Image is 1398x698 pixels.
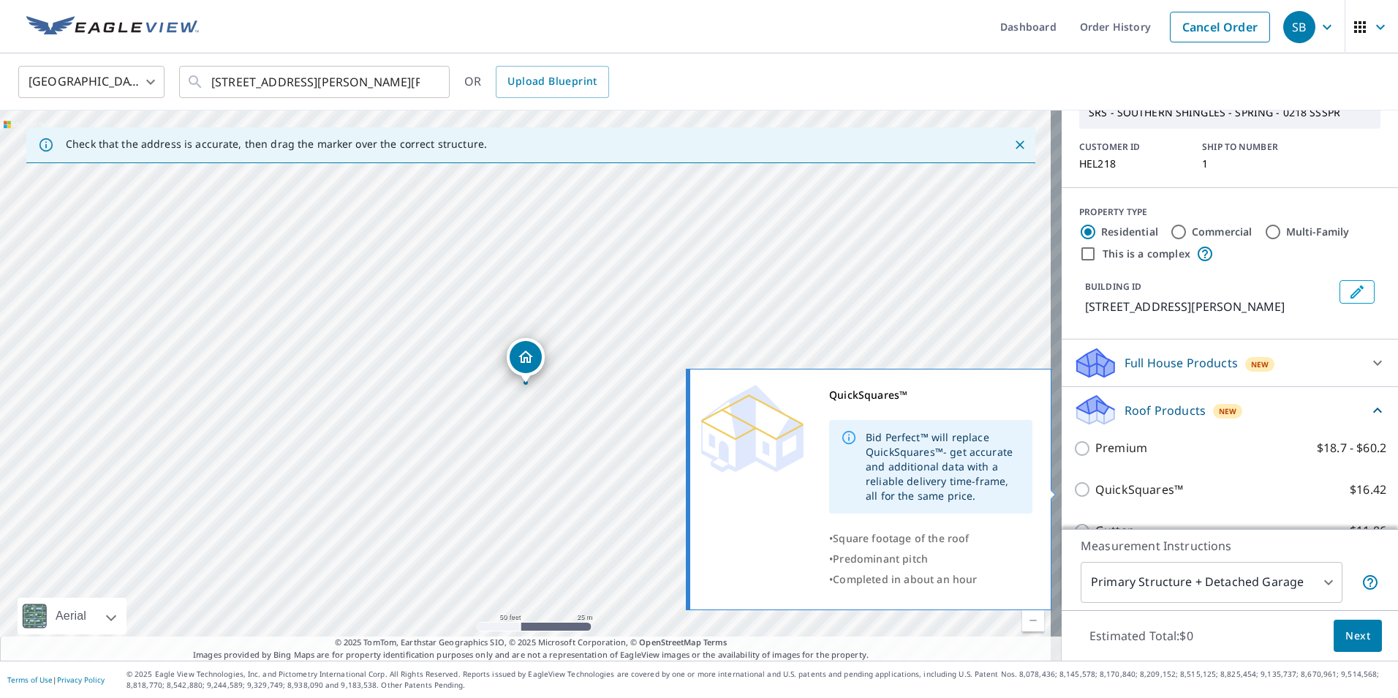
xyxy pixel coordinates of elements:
[866,424,1021,509] div: Bid Perfect™ will replace QuickSquares™- get accurate and additional data with a reliable deliver...
[1085,280,1141,293] p: BUILDING ID
[1095,522,1133,540] p: Gutter
[833,552,928,566] span: Predominant pitch
[1078,620,1205,652] p: Estimated Total: $0
[829,549,1032,569] div: •
[57,675,105,685] a: Privacy Policy
[496,66,608,98] a: Upload Blueprint
[1361,574,1379,591] span: Your report will include the primary structure and a detached garage if one exists.
[1125,402,1206,419] p: Roof Products
[1350,481,1386,499] p: $16.42
[1079,206,1380,219] div: PROPERTY TYPE
[1103,247,1190,261] label: This is a complex
[1125,354,1238,372] p: Full House Products
[1010,135,1029,154] button: Close
[829,569,1032,590] div: •
[1081,537,1379,555] p: Measurement Instructions
[464,66,609,98] div: OR
[1286,225,1350,239] label: Multi-Family
[51,598,91,634] div: Aerial
[833,531,969,545] span: Square footage of the roof
[1095,481,1183,499] p: QuickSquares™
[833,572,977,586] span: Completed in about an hour
[18,61,165,102] div: [GEOGRAPHIC_DATA]
[26,16,199,38] img: EV Logo
[507,338,545,383] div: Dropped pin, building 1, Residential property, 3118 Apple Dale Dr Houston, TX 77084
[1219,405,1237,417] span: New
[18,598,126,634] div: Aerial
[1350,522,1386,540] p: $11.86
[1283,11,1315,43] div: SB
[335,637,728,649] span: © 2025 TomTom, Earthstar Geographics SIO, © 2025 Microsoft Corporation, ©
[1083,100,1377,125] p: SRS - SOUTHERN SHINGLES - SPRING - 0218 SSSPR
[1081,562,1342,603] div: Primary Structure + Detached Garage
[1340,280,1375,304] button: Edit building 1
[1334,620,1382,653] button: Next
[1202,140,1307,154] p: SHIP TO NUMBER
[211,61,420,102] input: Search by address or latitude-longitude
[701,385,804,473] img: Premium
[1079,158,1184,170] p: HEL218
[1079,140,1184,154] p: CUSTOMER ID
[1202,158,1307,170] p: 1
[639,637,700,648] a: OpenStreetMap
[829,528,1032,549] div: •
[1022,609,1044,631] a: Current Level 19, Zoom Out
[1073,345,1386,380] div: Full House ProductsNew
[7,675,105,684] p: |
[66,138,487,151] p: Check that the address is accurate, then drag the marker over the correct structure.
[1317,439,1386,457] p: $18.7 - $60.2
[1101,225,1158,239] label: Residential
[1073,393,1386,427] div: Roof ProductsNew
[507,72,597,91] span: Upload Blueprint
[1085,298,1334,315] p: [STREET_ADDRESS][PERSON_NAME]
[1192,225,1252,239] label: Commercial
[1251,359,1269,370] span: New
[829,385,1032,405] div: QuickSquares™
[126,669,1391,691] p: © 2025 Eagle View Technologies, Inc. and Pictometry International Corp. All Rights Reserved. Repo...
[1345,627,1370,645] span: Next
[1095,439,1147,457] p: Premium
[703,637,728,648] a: Terms
[1170,12,1270,42] a: Cancel Order
[7,675,53,685] a: Terms of Use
